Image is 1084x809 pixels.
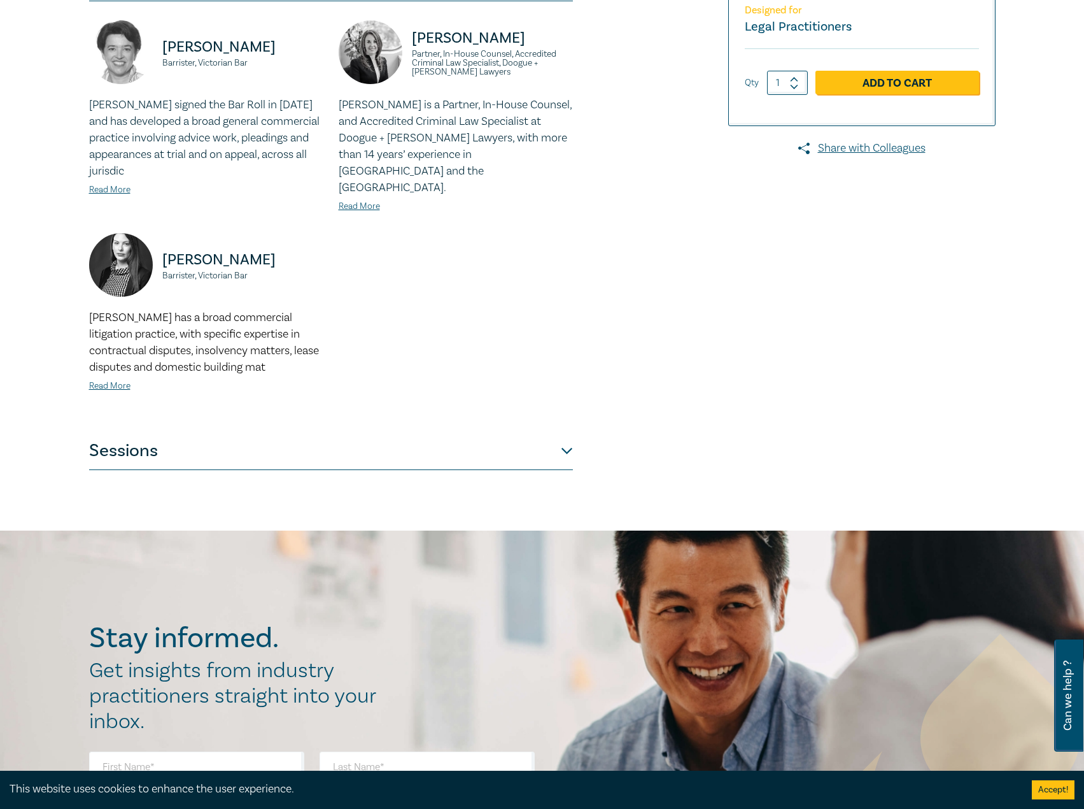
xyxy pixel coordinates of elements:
[339,201,380,212] a: Read More
[89,310,319,375] span: [PERSON_NAME] has a broad commercial litigation practice, with specific expertise in contractual ...
[728,140,996,157] a: Share with Colleagues
[1032,780,1074,799] button: Accept cookies
[745,76,759,90] label: Qty
[412,50,573,76] small: Partner, In-House Counsel, Accredited Criminal Law Specialist, Doogue + [PERSON_NAME] Lawyers
[162,59,323,68] small: Barrister, Victorian Bar
[767,71,808,95] input: 1
[89,658,390,734] h2: Get insights from industry practitioners straight into your inbox.
[89,233,153,297] img: https://s3.ap-southeast-2.amazonaws.com/leo-cussen-store-production-content/Contacts/Rhiannon%20M...
[89,752,304,782] input: First Name*
[412,28,573,48] p: [PERSON_NAME]
[745,4,979,17] p: Designed for
[339,97,573,196] p: [PERSON_NAME] is a Partner, In-House Counsel, and Accredited Criminal Law Specialist at Doogue + ...
[89,432,573,470] button: Sessions
[89,380,130,392] a: Read More
[320,752,535,782] input: Last Name*
[1062,647,1074,744] span: Can we help ?
[162,271,323,280] small: Barrister, Victorian Bar
[815,71,979,95] a: Add to Cart
[89,20,153,84] img: https://s3.ap-southeast-2.amazonaws.com/leo-cussen-store-production-content/Contacts/Kate%20Ander...
[339,20,402,84] img: https://s3.ap-southeast-2.amazonaws.com/leo-cussen-store-production-content/Contacts/Sophie%20Par...
[89,97,323,180] p: [PERSON_NAME] signed the Bar Roll in [DATE] and has developed a broad general commercial practice...
[10,781,1013,798] div: This website uses cookies to enhance the user experience.
[89,622,390,655] h2: Stay informed.
[89,184,130,196] a: Read More
[162,250,323,270] p: [PERSON_NAME]
[162,37,323,57] p: [PERSON_NAME]
[745,18,852,35] small: Legal Practitioners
